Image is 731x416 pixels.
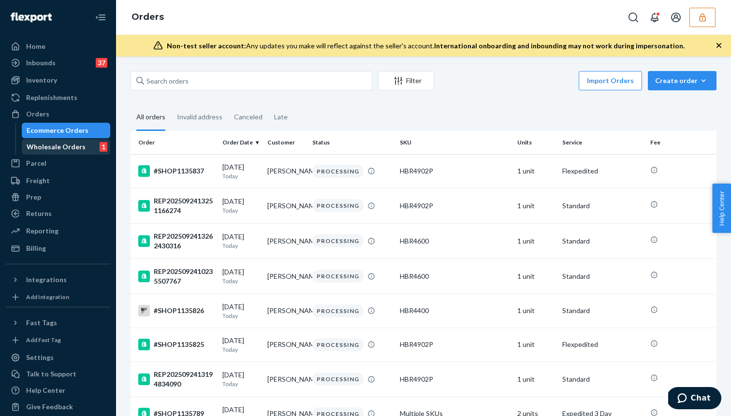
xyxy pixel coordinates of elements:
[312,338,364,351] div: PROCESSING
[562,306,643,316] p: Standard
[263,188,308,223] td: [PERSON_NAME]
[6,334,110,346] a: Add Fast Tag
[6,241,110,256] a: Billing
[312,304,364,317] div: PROCESSING
[167,41,685,51] div: Any updates you make will reflect against the seller's account.
[26,158,46,168] div: Parcel
[263,328,308,361] td: [PERSON_NAME]
[222,277,260,285] p: Today
[263,294,308,328] td: [PERSON_NAME]
[6,72,110,88] a: Inventory
[513,328,558,361] td: 1 unit
[396,131,513,154] th: SKU
[222,232,260,250] div: [DATE]
[263,258,308,294] td: [PERSON_NAME]
[6,39,110,54] a: Home
[6,106,110,122] a: Orders
[6,90,110,105] a: Replenishments
[222,162,260,180] div: [DATE]
[222,336,260,354] div: [DATE]
[434,42,685,50] span: International onboarding and inbounding may not work during impersonation.
[579,71,642,90] button: Import Orders
[6,291,110,303] a: Add Integration
[312,234,364,247] div: PROCESSING
[138,370,215,389] div: REP2025092413194834090
[26,226,58,236] div: Reporting
[136,104,165,131] div: All orders
[26,109,49,119] div: Orders
[6,206,110,221] a: Returns
[177,104,222,129] div: Invalid address
[308,131,396,154] th: Status
[6,399,110,415] button: Give Feedback
[513,294,558,328] td: 1 unit
[132,12,164,22] a: Orders
[26,244,46,253] div: Billing
[6,189,110,205] a: Prep
[222,302,260,320] div: [DATE]
[26,93,77,102] div: Replenishments
[11,13,52,22] img: Flexport logo
[513,361,558,397] td: 1 unit
[131,131,219,154] th: Order
[6,383,110,398] a: Help Center
[26,353,54,362] div: Settings
[400,272,509,281] div: HBR4600
[312,165,364,178] div: PROCESSING
[6,223,110,239] a: Reporting
[400,236,509,246] div: HBR4600
[263,361,308,397] td: [PERSON_NAME]
[219,131,263,154] th: Order Date
[222,197,260,215] div: [DATE]
[562,272,643,281] p: Standard
[655,76,709,86] div: Create order
[222,242,260,250] p: Today
[26,275,67,285] div: Integrations
[513,188,558,223] td: 1 unit
[513,258,558,294] td: 1 unit
[91,8,110,27] button: Close Navigation
[26,386,65,395] div: Help Center
[312,199,364,212] div: PROCESSING
[558,131,646,154] th: Service
[400,201,509,211] div: HBR4902P
[96,58,107,68] div: 37
[712,184,731,233] button: Help Center
[234,104,263,129] div: Canceled
[22,139,111,155] a: Wholesale Orders1
[400,340,509,349] div: HBR4902P
[124,3,172,31] ol: breadcrumbs
[624,8,643,27] button: Open Search Box
[22,123,111,138] a: Ecommerce Orders
[6,156,110,171] a: Parcel
[26,402,73,412] div: Give Feedback
[666,8,686,27] button: Open account menu
[138,231,215,251] div: REP2025092413262430316
[222,312,260,320] p: Today
[400,166,509,176] div: HBR4902P
[645,8,664,27] button: Open notifications
[513,154,558,188] td: 1 unit
[26,192,41,202] div: Prep
[668,387,721,411] iframe: Opens a widget where you can chat to one of our agents
[263,154,308,188] td: [PERSON_NAME]
[378,71,434,90] button: Filter
[138,196,215,215] div: REP2025092413251166274
[6,350,110,365] a: Settings
[138,305,215,316] div: #SHOP1135826
[648,71,716,90] button: Create order
[222,380,260,388] p: Today
[6,272,110,287] button: Integrations
[26,75,57,85] div: Inventory
[646,131,716,154] th: Fee
[26,293,69,301] div: Add Integration
[267,138,305,146] div: Customer
[562,374,643,384] p: Standard
[6,173,110,188] a: Freight
[263,223,308,258] td: [PERSON_NAME]
[222,267,260,285] div: [DATE]
[513,131,558,154] th: Units
[562,236,643,246] p: Standard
